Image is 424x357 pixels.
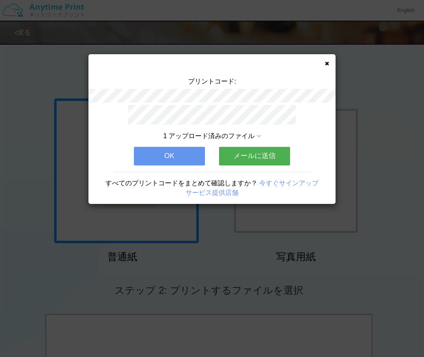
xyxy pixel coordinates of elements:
[186,189,238,196] a: サービス提供店舗
[163,132,255,139] span: 1 アップロード済みのファイル
[259,180,319,187] a: 今すぐサインアップ
[105,180,257,187] span: すべてのプリントコードをまとめて確認しますか？
[134,147,205,165] button: OK
[188,78,236,85] span: プリントコード:
[219,147,290,165] button: メールに送信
